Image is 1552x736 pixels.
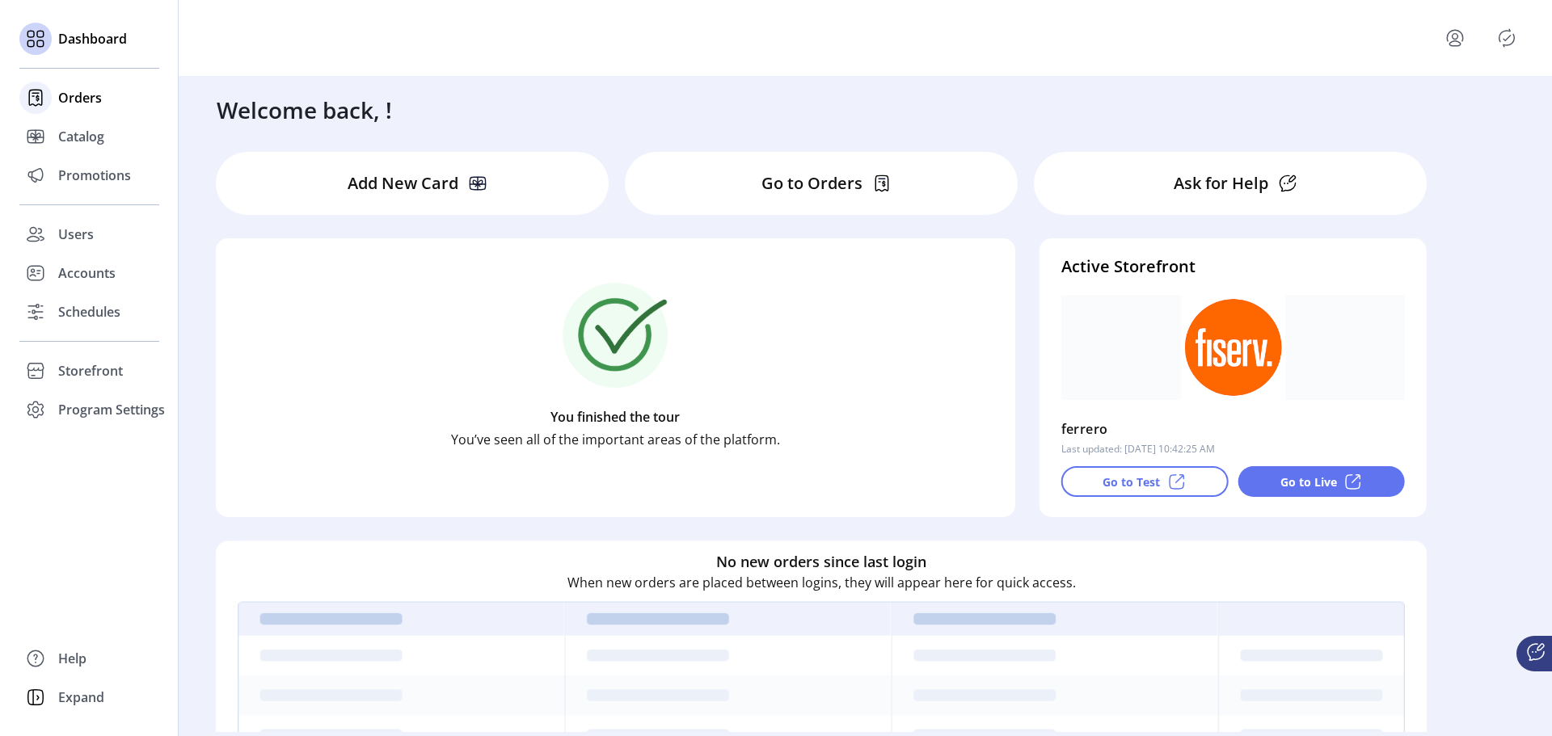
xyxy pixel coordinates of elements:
[550,407,680,427] p: You finished the tour
[1494,25,1520,51] button: Publisher Panel
[58,400,165,419] span: Program Settings
[1174,171,1268,196] p: Ask for Help
[58,88,102,107] span: Orders
[58,302,120,322] span: Schedules
[1061,416,1108,442] p: ferrero
[1061,254,1405,279] h4: Active Storefront
[567,573,1076,592] p: When new orders are placed between logins, they will appear here for quick access.
[58,127,104,146] span: Catalog
[1103,473,1160,490] p: Go to Test
[451,430,780,449] p: You’ve seen all of the important areas of the platform.
[348,171,458,196] p: Add New Card
[58,361,123,381] span: Storefront
[716,551,926,573] h6: No new orders since last login
[217,93,392,127] h3: Welcome back, !
[58,29,127,48] span: Dashboard
[1280,473,1337,490] p: Go to Live
[1423,19,1494,57] button: menu
[58,649,86,668] span: Help
[58,263,116,283] span: Accounts
[1061,442,1215,456] p: Last updated: [DATE] 10:42:25 AM
[58,225,94,244] span: Users
[58,688,104,707] span: Expand
[761,171,862,196] p: Go to Orders
[58,166,131,185] span: Promotions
